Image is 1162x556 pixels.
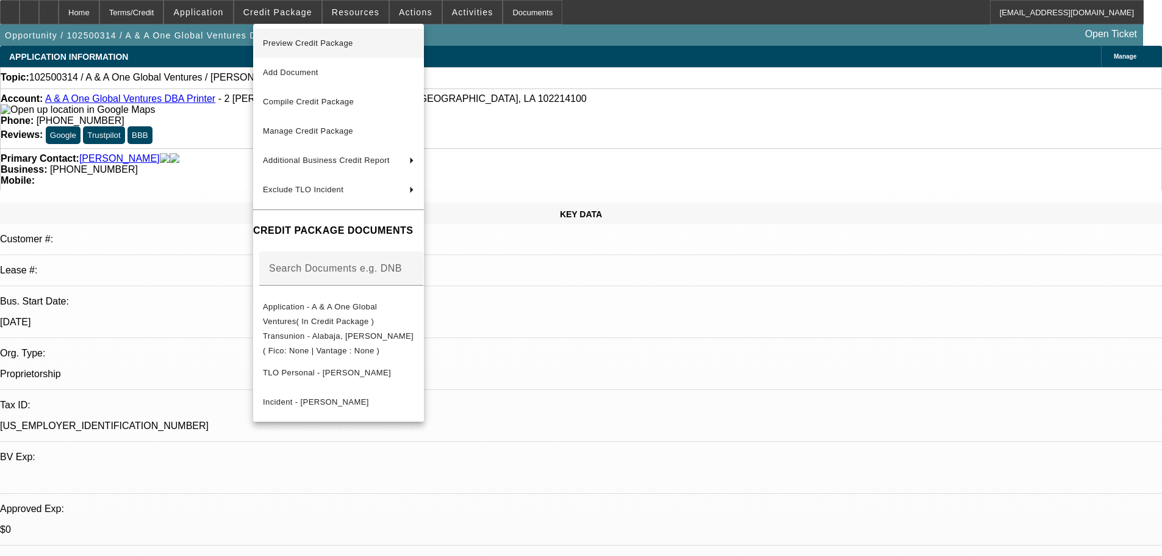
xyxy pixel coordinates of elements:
[253,388,424,417] button: Incident - Alabaja, Abdul
[263,397,369,406] span: Incident - [PERSON_NAME]
[263,302,377,326] span: Application - A & A One Global Ventures( In Credit Package )
[263,68,318,77] span: Add Document
[253,223,424,238] h4: CREDIT PACKAGE DOCUMENTS
[263,368,391,377] span: TLO Personal - [PERSON_NAME]
[263,156,390,165] span: Additional Business Credit Report
[253,300,424,329] button: Application - A & A One Global Ventures( In Credit Package )
[263,126,353,135] span: Manage Credit Package
[253,329,424,358] button: Transunion - Alabaja, Abdul( Fico: None | Vantage : None )
[269,263,402,273] mat-label: Search Documents e.g. DNB
[263,38,353,48] span: Preview Credit Package
[263,185,343,194] span: Exclude TLO Incident
[263,331,414,355] span: Transunion - Alabaja, [PERSON_NAME]( Fico: None | Vantage : None )
[263,97,354,106] span: Compile Credit Package
[253,358,424,388] button: TLO Personal - Alabaja, Abdul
